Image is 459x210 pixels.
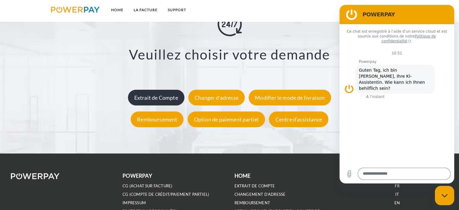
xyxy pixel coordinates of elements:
[435,186,454,205] iframe: Bouton de lancement de la fenêtre de messagerie, conversation en cours
[123,173,152,179] b: POWERPAY
[269,111,328,127] div: Centre d'assistance
[247,94,333,101] a: Modifier le mode de livraison
[30,46,429,63] h3: Veuillez choisir votre demande
[106,5,129,15] a: Home
[131,111,183,127] div: Remboursement
[218,12,242,36] img: online-shopping.svg
[187,94,246,101] a: Changer d'adresse
[129,5,163,15] a: LA FACTURE
[188,90,245,105] div: Changer d'adresse
[394,200,400,205] a: EN
[339,5,454,183] iframe: Fenêtre de messagerie
[186,116,267,123] a: Option de paiement partiel
[11,173,59,179] img: logo-powerpay-white.svg
[234,192,286,197] a: Changement d'adresse
[128,90,184,105] div: Extrait de Compte
[267,116,330,123] a: Centre d'assistance
[51,7,100,13] img: logo-powerpay.svg
[123,183,172,189] a: CG (achat sur facture)
[234,173,251,179] b: Home
[234,183,275,189] a: EXTRAIT DE COMPTE
[188,111,265,127] div: Option de paiement partiel
[163,5,191,15] a: Support
[234,200,270,205] a: REMBOURSEMENT
[123,200,146,205] a: IMPRESSUM
[123,192,209,197] a: CG (Compte de crédit/paiement partiel)
[395,183,399,189] a: FR
[249,90,331,105] div: Modifier le mode de livraison
[395,192,399,197] a: IT
[126,94,186,101] a: Extrait de Compte
[129,116,185,123] a: Remboursement
[380,5,396,15] a: CG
